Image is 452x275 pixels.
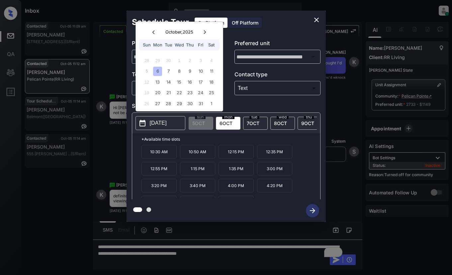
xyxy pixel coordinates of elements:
[207,40,216,49] div: Sat
[185,67,194,76] div: Choose Thursday, October 9th, 2025
[141,179,177,192] p: 3:20 PM
[153,56,162,65] div: Not available Monday, September 29th, 2025
[164,40,173,49] div: Tue
[164,99,173,108] div: Choose Tuesday, October 28th, 2025
[164,67,173,76] div: Choose Tuesday, October 7th, 2025
[180,145,215,159] p: 10:50 AM
[185,99,194,108] div: Choose Thursday, October 30th, 2025
[141,162,177,175] p: 12:55 PM
[249,115,259,119] span: tue
[185,78,194,87] div: Choose Thursday, October 16th, 2025
[236,83,319,94] div: Text
[220,120,232,126] span: 6 OCT
[175,78,184,87] div: Choose Wednesday, October 15th, 2025
[298,117,322,130] div: date-select
[207,56,216,65] div: Not available Saturday, October 4th, 2025
[142,67,151,76] div: Not available Sunday, October 5th, 2025
[175,56,184,65] div: Not available Wednesday, October 1st, 2025
[153,67,162,76] div: Choose Monday, October 6th, 2025
[180,162,215,175] p: 1:15 PM
[196,78,205,87] div: Choose Friday, October 17th, 2025
[196,99,205,108] div: Choose Friday, October 31st, 2025
[138,55,221,109] div: month 2025-10
[175,88,184,97] div: Choose Wednesday, October 22nd, 2025
[243,117,268,130] div: date-select
[301,120,314,126] span: 9 OCT
[219,196,254,209] p: 5:20 PM
[207,99,216,108] div: Choose Saturday, November 1st, 2025
[216,117,240,130] div: date-select
[196,67,205,76] div: Choose Friday, October 10th, 2025
[219,179,254,192] p: 4:00 PM
[153,88,162,97] div: Choose Monday, October 20th, 2025
[142,99,151,108] div: Not available Sunday, October 26th, 2025
[207,67,216,76] div: Choose Saturday, October 11th, 2025
[257,179,292,192] p: 4:20 PM
[164,78,173,87] div: Choose Tuesday, October 14th, 2025
[132,70,218,81] p: Tour type
[132,39,218,50] p: Preferred community
[247,120,259,126] span: 7 OCT
[257,162,292,175] p: 3:00 PM
[142,56,151,65] div: Not available Sunday, September 28th, 2025
[165,30,193,34] div: October , 2025
[234,39,320,50] p: Preferred unit
[141,145,177,159] p: 10:30 AM
[270,117,295,130] div: date-select
[175,40,184,49] div: Wed
[164,56,173,65] div: Not available Tuesday, September 30th, 2025
[185,88,194,97] div: Choose Thursday, October 23rd, 2025
[310,13,323,27] button: close
[142,88,151,97] div: Not available Sunday, October 19th, 2025
[277,115,289,119] span: wed
[219,162,254,175] p: 1:35 PM
[175,99,184,108] div: Choose Wednesday, October 29th, 2025
[257,145,292,159] p: 12:35 PM
[196,88,205,97] div: Choose Friday, October 24th, 2025
[185,40,194,49] div: Thu
[222,115,234,119] span: mon
[228,18,262,28] div: Off Platform
[196,40,205,49] div: Fri
[180,179,215,192] p: 3:40 PM
[153,78,162,87] div: Choose Monday, October 13th, 2025
[127,11,194,34] h2: Schedule Tour
[142,78,151,87] div: Not available Sunday, October 12th, 2025
[207,88,216,97] div: Choose Saturday, October 25th, 2025
[195,18,227,28] div: On Platform
[153,40,162,49] div: Mon
[141,196,177,209] p: 4:40 PM
[150,119,167,127] p: [DATE]
[132,102,320,112] p: Select slot
[274,120,287,126] span: 8 OCT
[175,67,184,76] div: Choose Wednesday, October 8th, 2025
[196,56,205,65] div: Not available Friday, October 3rd, 2025
[185,56,194,65] div: Not available Thursday, October 2nd, 2025
[153,99,162,108] div: Choose Monday, October 27th, 2025
[234,70,320,81] p: Contact type
[141,133,320,145] p: *Available time slots
[164,88,173,97] div: Choose Tuesday, October 21st, 2025
[180,196,215,209] p: 5:00 PM
[136,116,185,130] button: [DATE]
[219,145,254,159] p: 12:15 PM
[207,78,216,87] div: Choose Saturday, October 18th, 2025
[142,40,151,49] div: Sun
[302,202,323,219] button: btn-next
[134,83,216,94] div: In Person
[304,115,314,119] span: thu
